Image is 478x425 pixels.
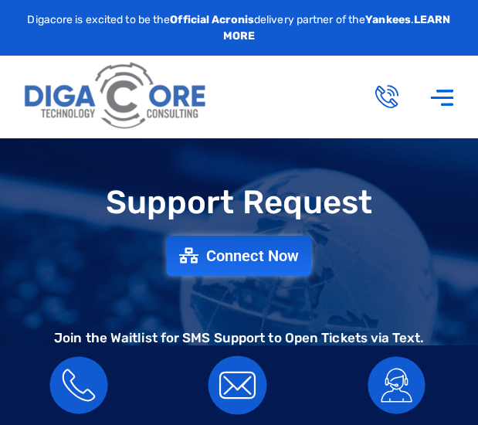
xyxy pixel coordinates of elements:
span: Connect Now [206,248,299,263]
a: Connect Now [167,236,311,276]
img: cyber security services icon [365,354,429,417]
img: Digacore logo 1 [19,56,212,138]
img: email icon [205,353,270,417]
strong: Official Acronis [170,13,254,26]
p: Digacore is excited to be the delivery partner of the . [12,12,466,44]
div: Menu Toggle [422,76,463,118]
h2: Join the Waitlist for SMS Support to Open Tickets via Text. [54,330,424,345]
img: call footer [47,354,110,417]
strong: Yankees [365,13,411,26]
h1: Support Request [8,185,470,220]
